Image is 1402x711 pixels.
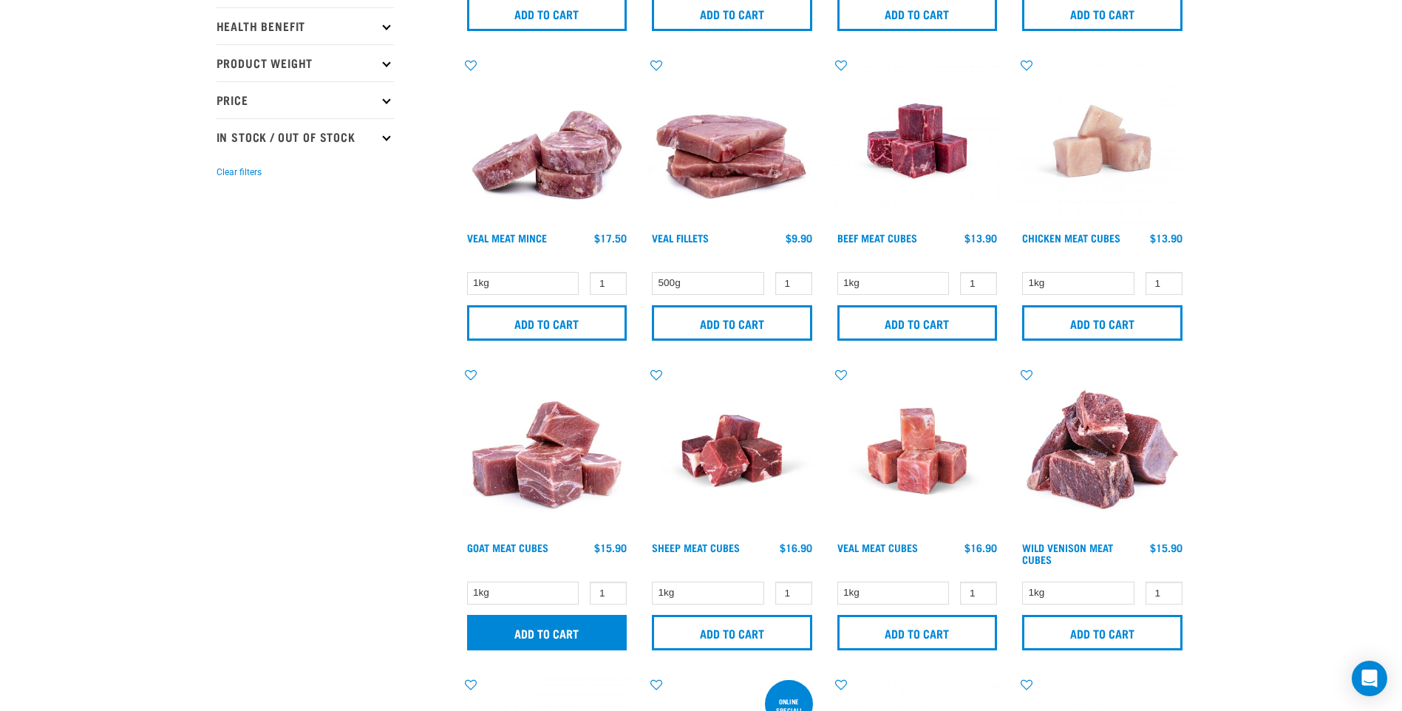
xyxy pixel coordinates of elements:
[463,367,631,535] img: 1184 Wild Goat Meat Cubes Boneless 01
[217,81,394,118] p: Price
[775,582,812,605] input: 1
[1022,235,1120,240] a: Chicken Meat Cubes
[964,232,997,244] div: $13.90
[837,235,917,240] a: Beef Meat Cubes
[652,545,740,550] a: Sheep Meat Cubes
[837,305,998,341] input: Add to cart
[964,542,997,554] div: $16.90
[1018,367,1186,535] img: 1181 Wild Venison Meat Cubes Boneless 01
[594,542,627,554] div: $15.90
[1150,232,1182,244] div: $13.90
[467,615,627,650] input: Add to cart
[217,166,262,179] button: Clear filters
[960,582,997,605] input: 1
[217,7,394,44] p: Health Benefit
[594,232,627,244] div: $17.50
[1018,58,1186,225] img: Chicken meat
[786,232,812,244] div: $9.90
[590,272,627,295] input: 1
[1022,545,1113,562] a: Wild Venison Meat Cubes
[834,58,1001,225] img: Beef Meat Cubes 1669
[837,545,918,550] a: Veal Meat Cubes
[960,272,997,295] input: 1
[467,305,627,341] input: Add to cart
[590,582,627,605] input: 1
[652,615,812,650] input: Add to cart
[1352,661,1387,696] div: Open Intercom Messenger
[467,545,548,550] a: Goat Meat Cubes
[467,235,547,240] a: Veal Meat Mince
[652,305,812,341] input: Add to cart
[1146,582,1182,605] input: 1
[217,118,394,155] p: In Stock / Out Of Stock
[834,367,1001,535] img: Veal Meat Cubes8454
[780,542,812,554] div: $16.90
[648,367,816,535] img: Sheep Meat
[837,615,998,650] input: Add to cart
[652,235,709,240] a: Veal Fillets
[463,58,631,225] img: 1160 Veal Meat Mince Medallions 01
[648,58,816,225] img: Stack Of Raw Veal Fillets
[775,272,812,295] input: 1
[1022,615,1182,650] input: Add to cart
[1150,542,1182,554] div: $15.90
[1146,272,1182,295] input: 1
[1022,305,1182,341] input: Add to cart
[217,44,394,81] p: Product Weight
